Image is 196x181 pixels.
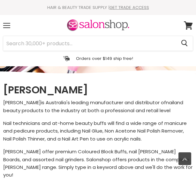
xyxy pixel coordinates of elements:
span: and beauty products to the industry at both a professional and retail level [3,99,183,113]
input: Search [3,36,176,51]
iframe: Gorgias live chat messenger [167,154,190,175]
span: is Australia's leading manufacturer and distributor of [41,99,166,106]
h1: [PERSON_NAME] [3,83,193,97]
p: [PERSON_NAME] nail [3,99,193,114]
p: Orders over $149 ship free! [76,56,133,61]
a: GET TRADE ACCESS [109,4,149,11]
p: Nail technicians and at-home beauty buffs will find a wide range of manicure and pedicure product... [3,119,193,143]
button: Search [176,36,193,51]
form: Product [3,36,193,51]
p: [PERSON_NAME] offer premium Coloured Block Buffs, nail [PERSON_NAME] Boards, and assorted nail gr... [3,148,193,179]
